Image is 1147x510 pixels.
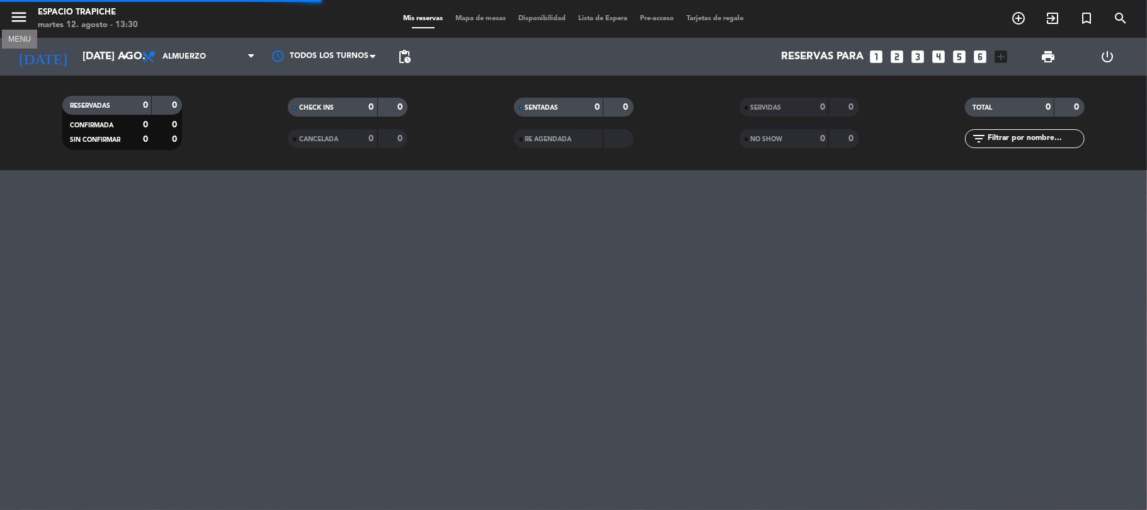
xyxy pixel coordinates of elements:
span: Lista de Espera [572,15,634,22]
i: arrow_drop_down [117,49,132,64]
i: looks_3 [910,49,927,65]
span: Mis reservas [397,15,449,22]
strong: 0 [820,103,825,112]
span: RESERVADAS [70,103,110,109]
i: looks_two [889,49,906,65]
span: Mapa de mesas [449,15,512,22]
strong: 0 [369,103,374,112]
span: Tarjetas de regalo [680,15,750,22]
strong: 0 [172,101,180,110]
i: looks_one [869,49,885,65]
strong: 0 [623,103,631,112]
div: martes 12. agosto - 13:30 [38,19,138,32]
strong: 0 [595,103,600,112]
strong: 0 [143,101,148,110]
span: TOTAL [973,105,992,111]
i: power_settings_new [1100,49,1116,64]
i: add_box [993,49,1010,65]
strong: 0 [848,103,856,112]
span: Pre-acceso [634,15,680,22]
button: menu [9,8,28,31]
i: exit_to_app [1045,11,1060,26]
span: Disponibilidad [512,15,572,22]
span: SERVIDAS [751,105,782,111]
span: RE AGENDADA [525,136,572,142]
span: Almuerzo [163,52,206,61]
span: print [1041,49,1056,64]
input: Filtrar por nombre... [986,132,1084,146]
strong: 0 [397,134,405,143]
strong: 0 [820,134,825,143]
span: SIN CONFIRMAR [70,137,120,143]
i: search [1113,11,1128,26]
i: looks_5 [952,49,968,65]
i: menu [9,8,28,26]
strong: 0 [1046,103,1051,112]
strong: 0 [397,103,405,112]
i: looks_4 [931,49,947,65]
span: pending_actions [397,49,412,64]
div: MENU [2,33,37,44]
span: NO SHOW [751,136,783,142]
span: SENTADAS [525,105,559,111]
strong: 0 [172,120,180,129]
div: LOG OUT [1078,38,1138,76]
span: CONFIRMADA [70,122,113,129]
i: filter_list [971,131,986,146]
strong: 0 [143,120,148,129]
span: CHECK INS [299,105,334,111]
strong: 0 [143,135,148,144]
i: [DATE] [9,43,76,71]
i: looks_6 [973,49,989,65]
i: add_circle_outline [1011,11,1026,26]
strong: 0 [369,134,374,143]
i: turned_in_not [1079,11,1094,26]
strong: 0 [1074,103,1081,112]
strong: 0 [172,135,180,144]
strong: 0 [848,134,856,143]
div: Espacio Trapiche [38,6,138,19]
span: Reservas para [782,51,864,63]
span: CANCELADA [299,136,338,142]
